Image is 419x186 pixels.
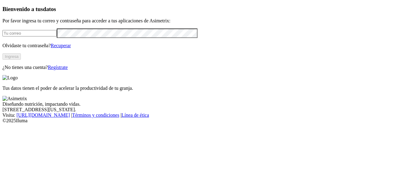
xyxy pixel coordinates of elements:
p: Olvidaste tu contraseña? [2,43,417,48]
a: Recuperar [51,43,71,48]
img: Logo [2,75,18,81]
div: © 2025 Iluma [2,118,417,123]
div: Diseñando nutrición, impactando vidas. [2,101,417,107]
a: Línea de ética [121,112,149,118]
a: Regístrate [48,65,68,70]
a: Términos y condiciones [72,112,119,118]
p: ¿No tienes una cuenta? [2,65,417,70]
div: [STREET_ADDRESS][US_STATE]. [2,107,417,112]
span: datos [43,6,56,12]
button: Ingresa [2,53,21,60]
p: Tus datos tienen el poder de acelerar la productividad de tu granja. [2,85,417,91]
a: [URL][DOMAIN_NAME] [17,112,70,118]
p: Por favor ingresa tu correo y contraseña para acceder a tus aplicaciones de Asimetrix: [2,18,417,24]
h3: Bienvenido a tus [2,6,417,13]
input: Tu correo [2,30,57,36]
div: Visita : | | [2,112,417,118]
img: Asimetrix [2,96,27,101]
